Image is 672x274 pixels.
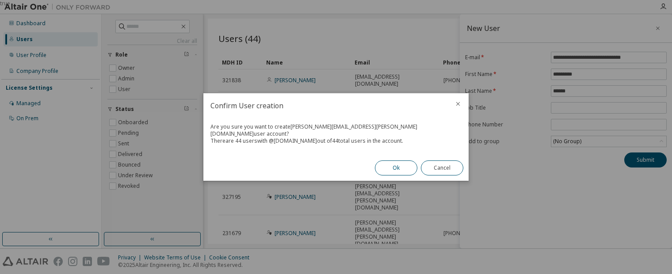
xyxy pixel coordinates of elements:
[454,100,462,107] button: close
[210,123,462,137] div: Are you sure you want to create [PERSON_NAME][EMAIL_ADDRESS][PERSON_NAME][DOMAIN_NAME] user account?
[421,160,463,175] button: Cancel
[203,93,447,118] h2: Confirm User creation
[375,160,417,175] button: Ok
[210,137,462,145] div: There are 44 users with @ [DOMAIN_NAME] out of 44 total users in the account.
